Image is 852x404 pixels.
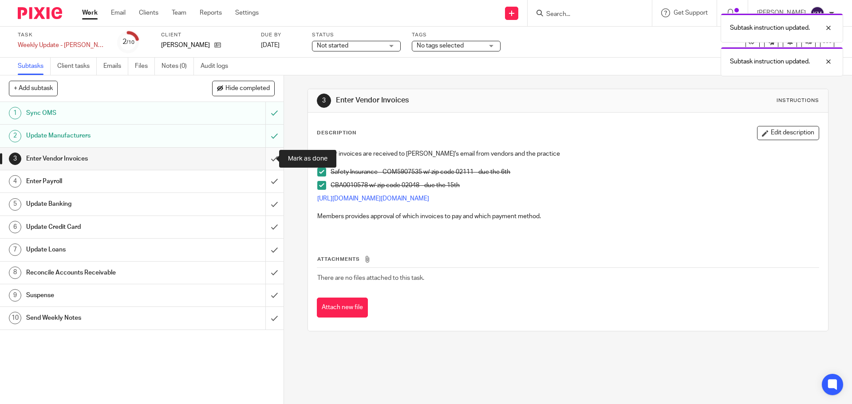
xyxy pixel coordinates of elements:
img: Pixie [18,7,62,19]
div: 8 [9,267,21,279]
p: Vendor invoices are received to [PERSON_NAME]'s email from vendors and the practice [317,149,818,158]
p: CBA0010578 w/ zip code 02048 - due the 15th [331,181,818,190]
h1: Enter Payroll [26,175,180,188]
a: Files [135,58,155,75]
h1: Suspense [26,289,180,302]
h1: Sync OMS [26,106,180,120]
small: /10 [126,40,134,45]
span: Not started [317,43,348,49]
div: Weekly Update - Fligor 2 [18,41,106,50]
p: Safety Insurance - COM5907535 w/ zip code 02111 - due the 6th [331,168,818,177]
div: 3 [9,153,21,165]
span: Attachments [317,257,360,262]
div: Weekly Update - [PERSON_NAME] 2 [18,41,106,50]
div: 2 [9,130,21,142]
p: Description [317,129,356,137]
h1: Enter Vendor Invoices [336,96,587,105]
h1: Update Loans [26,243,180,256]
button: + Add subtask [9,81,58,96]
h1: Update Manufacturers [26,129,180,142]
div: 4 [9,175,21,188]
label: Tags [412,31,501,39]
button: Hide completed [212,81,275,96]
a: Client tasks [57,58,97,75]
h1: Enter Vendor Invoices [26,152,180,165]
a: Subtasks [18,58,51,75]
div: 9 [9,289,21,302]
a: Audit logs [201,58,235,75]
p: Members provides approval of which invoices to pay and which payment method. [317,212,818,221]
p: [PERSON_NAME] [161,41,210,50]
div: 5 [9,198,21,211]
a: Work [82,8,98,17]
img: svg%3E [810,6,824,20]
div: Instructions [777,97,819,104]
button: Edit description [757,126,819,140]
label: Task [18,31,106,39]
label: Due by [261,31,301,39]
span: Hide completed [225,85,270,92]
p: Subtask instruction updated. [730,57,810,66]
a: [URL][DOMAIN_NAME][DOMAIN_NAME] [317,196,429,202]
h1: Update Banking [26,197,180,211]
a: Reports [200,8,222,17]
span: [DATE] [261,42,280,48]
a: Emails [103,58,128,75]
div: 10 [9,312,21,324]
h1: Reconcile Accounts Receivable [26,266,180,279]
span: No tags selected [417,43,464,49]
label: Client [161,31,250,39]
div: 3 [317,94,331,108]
div: 7 [9,243,21,256]
a: Email [111,8,126,17]
div: 6 [9,221,21,233]
p: Subtask instruction updated. [730,24,810,32]
a: Clients [139,8,158,17]
label: Status [312,31,401,39]
a: Settings [235,8,259,17]
span: There are no files attached to this task. [317,275,424,281]
a: Team [172,8,186,17]
h1: Update Credit Card [26,220,180,234]
div: 1 [9,107,21,119]
div: 2 [122,37,134,47]
button: Attach new file [317,298,368,318]
h1: Send Weekly Notes [26,311,180,325]
a: Notes (0) [162,58,194,75]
